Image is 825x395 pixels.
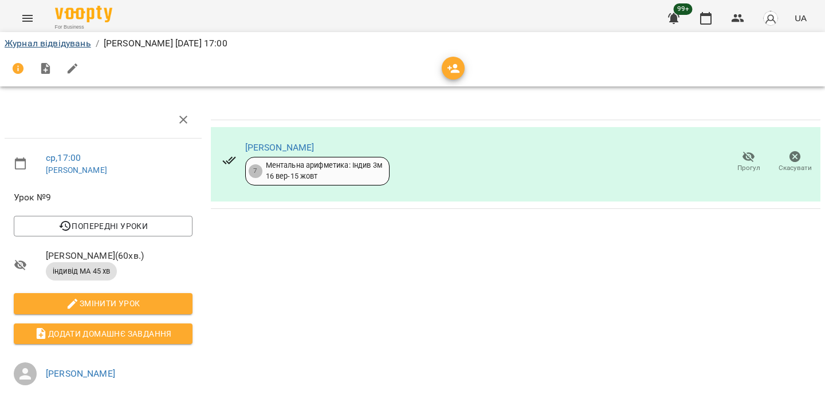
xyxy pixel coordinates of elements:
[46,152,81,163] a: ср , 17:00
[249,164,262,178] div: 7
[795,12,807,24] span: UA
[14,216,192,236] button: Попередні уроки
[46,165,107,175] a: [PERSON_NAME]
[245,142,315,153] a: [PERSON_NAME]
[55,6,112,22] img: Voopty Logo
[55,23,112,31] span: For Business
[725,146,772,178] button: Прогул
[96,37,99,50] li: /
[779,163,812,173] span: Скасувати
[674,3,693,15] span: 99+
[266,160,382,181] div: Ментальна арифметика: Індив 3м 16 вер - 15 жовт
[772,146,818,178] button: Скасувати
[5,37,820,50] nav: breadcrumb
[14,323,192,344] button: Додати домашнє завдання
[46,249,192,263] span: [PERSON_NAME] ( 60 хв. )
[23,327,183,341] span: Додати домашнє завдання
[104,37,227,50] p: [PERSON_NAME] [DATE] 17:00
[5,38,91,49] a: Журнал відвідувань
[46,266,117,276] span: індивід МА 45 хв
[46,368,115,379] a: [PERSON_NAME]
[14,5,41,32] button: Menu
[737,163,760,173] span: Прогул
[23,297,183,310] span: Змінити урок
[14,293,192,314] button: Змінити урок
[23,219,183,233] span: Попередні уроки
[763,10,779,26] img: avatar_s.png
[790,7,811,29] button: UA
[14,191,192,204] span: Урок №9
